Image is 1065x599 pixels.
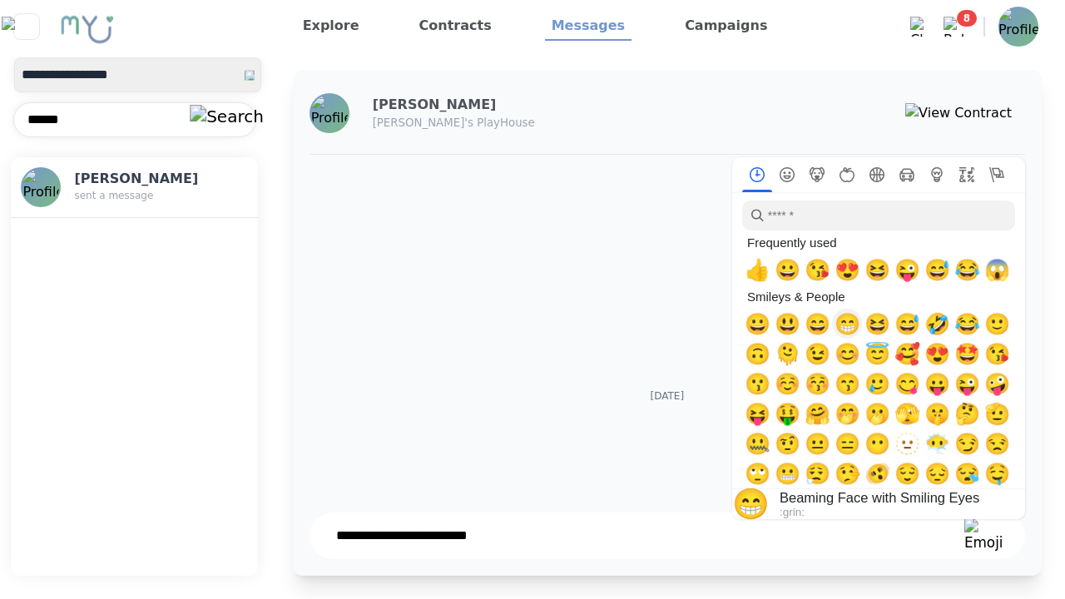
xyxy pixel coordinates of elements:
button: Profile[PERSON_NAME]sent a message [11,157,258,218]
img: Search [190,105,264,130]
img: Profile [311,95,348,131]
a: Messages [545,12,632,41]
img: Bell [944,17,963,37]
span: 8 [957,10,977,27]
img: Chat [910,17,930,37]
a: Campaigns [678,12,774,41]
h3: [PERSON_NAME] [373,95,684,115]
img: Profile [998,7,1038,47]
img: View Contract [905,103,1012,123]
p: [DATE] [323,389,1012,403]
img: Close sidebar [2,17,51,37]
img: Emoji [964,518,1003,553]
a: Explore [296,12,366,41]
p: sent a message [74,189,210,202]
img: Profile [22,169,59,205]
h3: [PERSON_NAME] [74,169,210,189]
a: Contracts [413,12,498,41]
p: [PERSON_NAME]'s PlayHouse [373,115,684,131]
